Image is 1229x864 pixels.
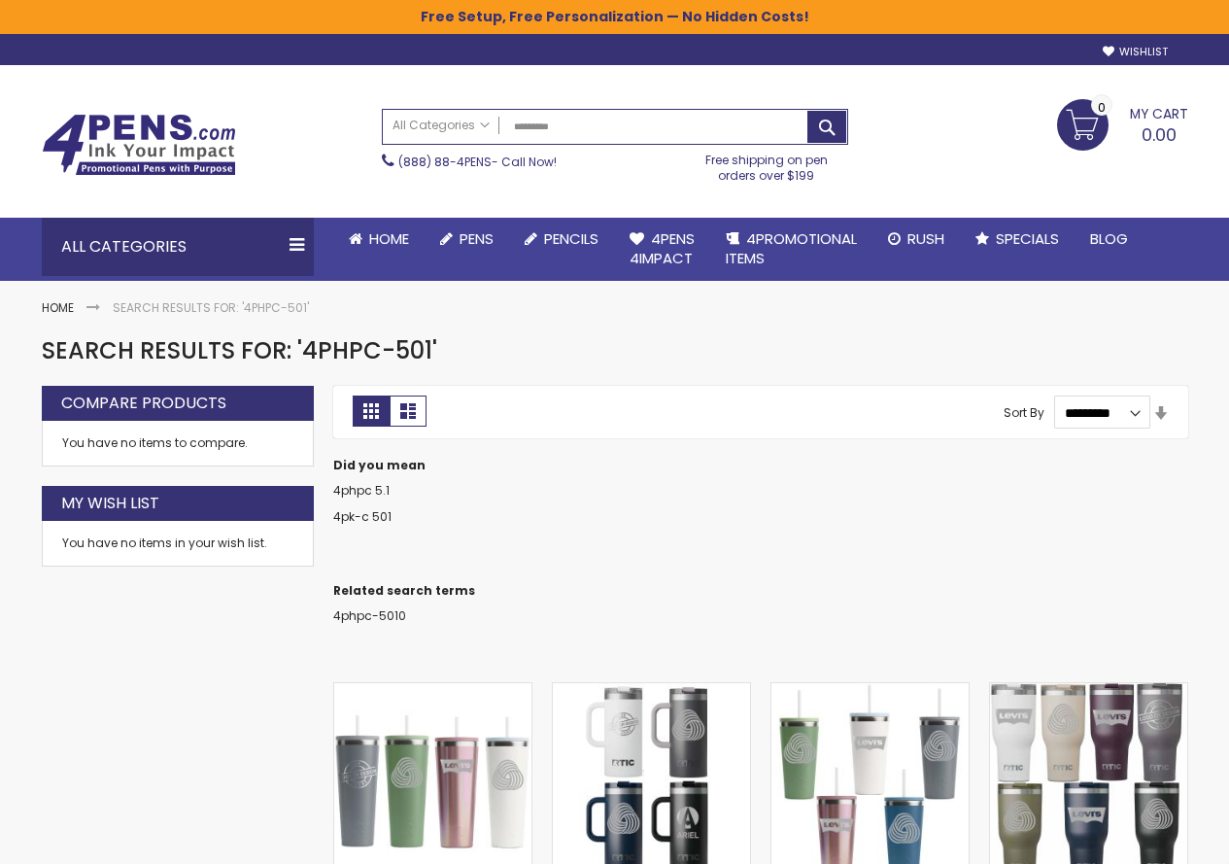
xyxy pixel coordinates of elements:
a: 20 Oz. RTIC® Everyday Premium Promotional Tumbler [771,682,969,699]
span: Blog [1090,228,1128,249]
a: 4Pens4impact [614,218,710,281]
img: 4Pens Custom Pens and Promotional Products [42,114,236,176]
span: 0 [1098,98,1106,117]
a: 4phpc 5.1 [333,482,390,499]
a: 4phpc-5010 [333,607,406,624]
strong: Compare Products [61,393,226,414]
span: 4PROMOTIONAL ITEMS [726,228,857,268]
span: Home [369,228,409,249]
span: Specials [996,228,1059,249]
a: Pencils [509,218,614,260]
a: 0.00 0 [1057,99,1188,148]
a: Specials [960,218,1075,260]
a: Pens [425,218,509,260]
span: Rush [907,228,944,249]
span: Search results for: '4PHPC-501' [42,334,437,366]
span: Pens [460,228,494,249]
span: 0.00 [1142,122,1177,147]
span: Pencils [544,228,598,249]
span: - Call Now! [398,154,557,170]
strong: My Wish List [61,493,159,514]
div: Free shipping on pen orders over $199 [685,145,848,184]
a: Blog [1075,218,1144,260]
span: All Categories [393,118,490,133]
dt: Related search terms [333,583,1188,599]
a: Rush [872,218,960,260]
strong: Search results for: '4PHPC-501' [113,299,309,316]
dt: Did you mean [333,458,1188,473]
a: 28 Oz. RTIC® Everyday Premium Promotional Tumbler [334,682,531,699]
strong: Grid [353,396,390,427]
a: Home [42,299,74,316]
span: 4Pens 4impact [630,228,695,268]
a: (888) 88-4PENS [398,154,492,170]
a: All Categories [383,110,499,142]
div: All Categories [42,218,314,276]
a: 4PROMOTIONALITEMS [710,218,872,281]
div: You have no items to compare. [42,421,314,467]
a: 40 Oz. RTIC® Essential Branded Tumbler [990,682,1187,699]
a: Home [333,218,425,260]
a: Wishlist [1103,45,1168,59]
a: Customizable 16 Oz. RTIC® Road Trip Travel Mug [553,682,750,699]
a: 4pk-c 501 [333,508,392,525]
label: Sort By [1004,404,1044,421]
div: You have no items in your wish list. [62,536,293,551]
